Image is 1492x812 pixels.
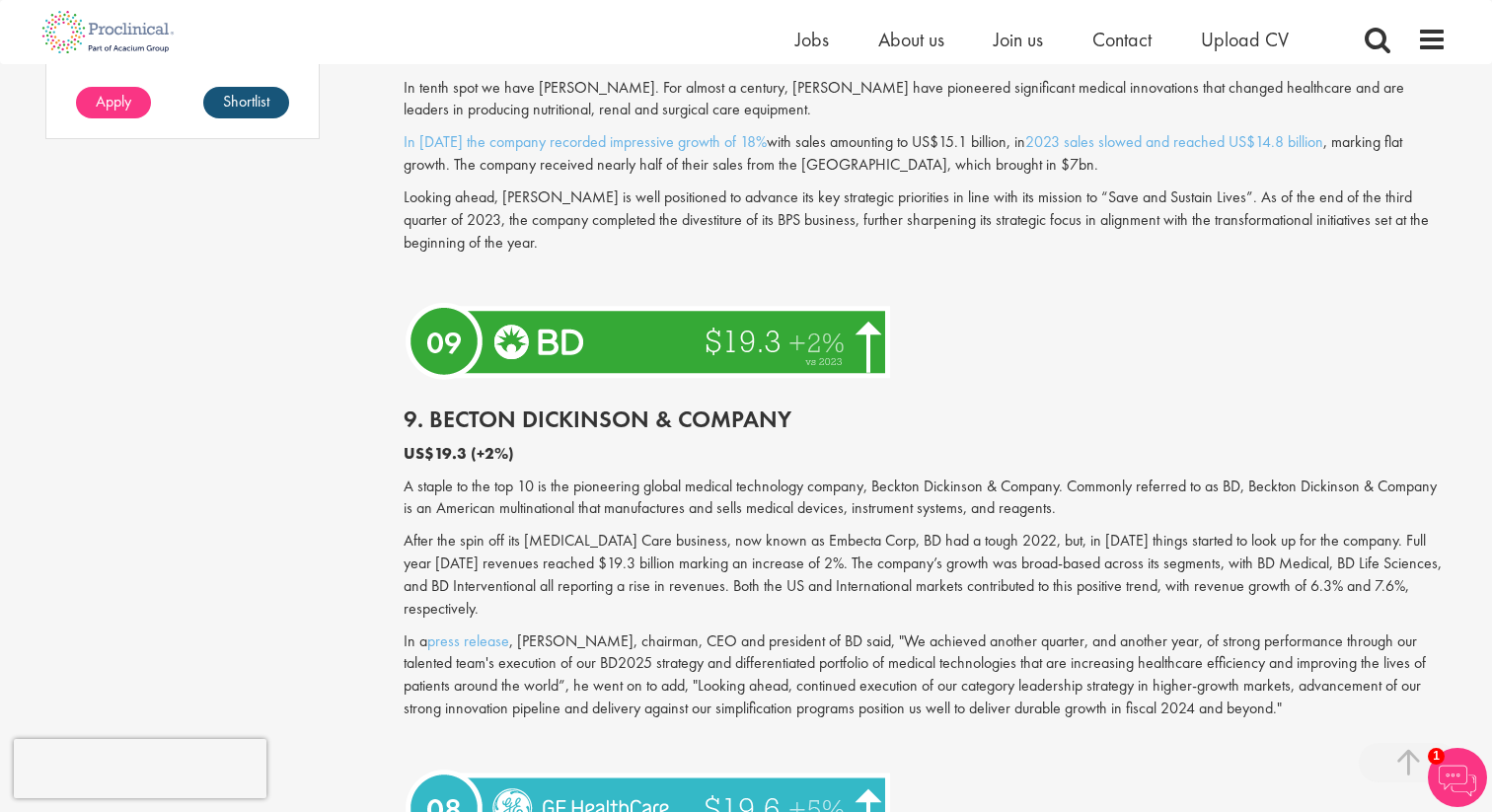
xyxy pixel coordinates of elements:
span: 1 [1428,748,1445,765]
p: After the spin off its [MEDICAL_DATA] Care business, now known as Embecta Corp, BD had a tough 20... [404,530,1448,620]
a: Contact [1092,27,1152,52]
img: Chatbot [1428,748,1487,807]
b: US$14.8 (-2%) [404,44,512,65]
a: Jobs [795,27,829,52]
span: Apply [96,91,131,111]
p: A staple to the top 10 is the pioneering global medical technology company, Beckton Dickinson & C... [404,476,1448,521]
a: 2023 sales slowed and reached US$14.8 billion [1025,131,1323,152]
a: press release [427,630,509,651]
p: Looking ahead, [PERSON_NAME] is well positioned to advance its key strategic priorities in line w... [404,186,1448,255]
a: Join us [994,27,1043,52]
iframe: reCAPTCHA [14,739,266,798]
p: with sales amounting to US$15.1 billion, in , marking flat growth. The company received nearly ha... [404,131,1448,177]
a: Shortlist [203,87,289,118]
p: In a , [PERSON_NAME], chairman, CEO and president of BD said, "We achieved another quarter, and a... [404,630,1448,720]
a: About us [878,27,944,52]
p: In tenth spot we have [PERSON_NAME]. For almost a century, [PERSON_NAME] have pioneered significa... [404,77,1448,122]
h2: 9. Becton Dickinson & Company [404,406,1448,432]
a: Apply [76,87,151,118]
a: In [DATE] the company recorded impressive growth of 18% [404,131,767,152]
b: US$19.3 (+2%) [404,443,514,464]
a: Upload CV [1201,27,1289,52]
